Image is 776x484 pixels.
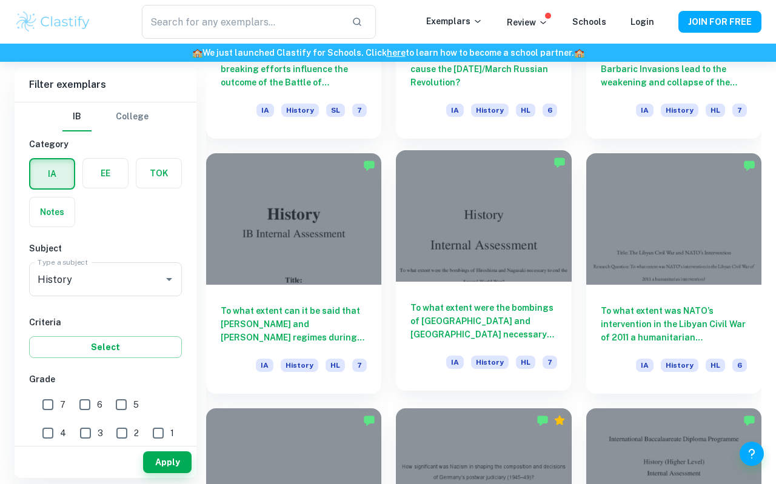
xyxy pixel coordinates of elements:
[326,104,345,117] span: SL
[29,373,182,386] h6: Grade
[352,359,367,372] span: 7
[740,442,764,466] button: Help and Feedback
[192,48,202,58] span: 🏫
[326,359,345,372] span: HL
[387,48,406,58] a: here
[743,414,755,426] img: Marked
[636,359,654,372] span: IA
[83,159,128,188] button: EE
[446,356,464,369] span: IA
[221,49,367,89] h6: To what extent did American code-breaking efforts influence the outcome of the Battle of [GEOGRAP...
[221,304,367,344] h6: To what extent can it be said that [PERSON_NAME] and [PERSON_NAME] regimes during the first half ...
[516,104,535,117] span: HL
[426,15,483,28] p: Exemplars
[410,301,557,341] h6: To what extent were the bombings of [GEOGRAPHIC_DATA] and [GEOGRAPHIC_DATA] necessary to end the ...
[543,104,557,117] span: 6
[133,398,139,411] span: 5
[38,257,88,267] label: Type a subject
[29,242,182,255] h6: Subject
[15,68,196,102] h6: Filter exemplars
[471,356,509,369] span: History
[60,398,65,411] span: 7
[396,153,571,394] a: To what extent were the bombings of [GEOGRAPHIC_DATA] and [GEOGRAPHIC_DATA] necessary to end the ...
[60,426,66,440] span: 4
[554,156,566,168] img: Marked
[142,5,342,39] input: Search for any exemplars...
[743,159,755,171] img: Marked
[30,197,75,227] button: Notes
[601,49,747,89] h6: In what ways did the Germanic Barbaric Invasions lead to the weakening and collapse of the Wester...
[554,414,566,426] div: Premium
[363,159,375,171] img: Marked
[134,426,139,440] span: 2
[143,451,192,473] button: Apply
[732,359,747,372] span: 6
[706,359,725,372] span: HL
[206,153,381,394] a: To what extent can it be said that [PERSON_NAME] and [PERSON_NAME] regimes during the first half ...
[15,10,92,34] img: Clastify logo
[281,104,319,117] span: History
[586,153,761,394] a: To what extent was NATO’s intervention in the Libyan Civil War of 2011 a humanitarian interventio...
[516,356,535,369] span: HL
[29,138,182,151] h6: Category
[732,104,747,117] span: 7
[537,414,549,426] img: Marked
[352,104,367,117] span: 7
[661,359,698,372] span: History
[661,104,698,117] span: History
[2,46,774,59] h6: We just launched Clastify for Schools. Click to learn how to become a school partner.
[363,414,375,426] img: Marked
[116,102,149,131] button: College
[170,426,174,440] span: 1
[507,16,548,29] p: Review
[256,359,273,372] span: IA
[97,398,102,411] span: 6
[98,426,103,440] span: 3
[636,104,654,117] span: IA
[471,104,509,117] span: History
[706,104,725,117] span: HL
[446,104,464,117] span: IA
[574,48,584,58] span: 🏫
[161,271,178,288] button: Open
[281,359,318,372] span: History
[29,316,182,329] h6: Criteria
[630,17,654,27] a: Login
[410,49,557,89] h6: To what extent did World War 1 cause the [DATE]/March Russian Revolution?
[62,102,92,131] button: IB
[572,17,606,27] a: Schools
[543,356,557,369] span: 7
[136,159,181,188] button: TOK
[256,104,274,117] span: IA
[30,159,74,188] button: IA
[62,102,149,131] div: Filter type choice
[601,304,747,344] h6: To what extent was NATO’s intervention in the Libyan Civil War of 2011 a humanitarian intervention?
[29,336,182,358] button: Select
[678,11,761,33] button: JOIN FOR FREE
